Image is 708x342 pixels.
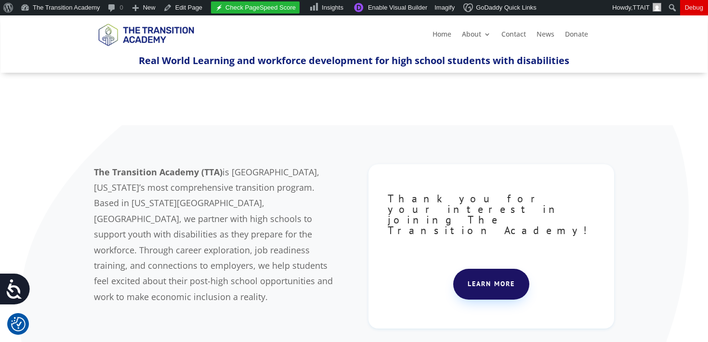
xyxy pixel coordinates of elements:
[11,317,26,331] img: Revisit consent button
[94,17,198,52] img: TTA Brand_TTA Primary Logo_Horizontal_Light BG
[633,4,650,11] span: TTAIT
[388,192,594,237] span: Thank you for your interest in joining The Transition Academy!
[139,54,569,67] span: Real World Learning and workforce development for high school students with disabilities
[94,166,223,178] b: The Transition Academy (TTA)
[322,4,343,11] span: Insights
[537,31,554,41] a: News
[501,31,526,41] a: Contact
[94,44,198,53] a: Logo-Noticias
[11,317,26,331] button: Cookie Settings
[565,31,588,41] a: Donate
[453,269,529,300] a: Learn more
[433,31,451,41] a: Home
[215,3,223,12] img: logo_white.svg
[94,166,333,303] span: is [GEOGRAPHIC_DATA], [US_STATE]’s most comprehensive transition program. Based in [US_STATE][GEO...
[462,31,491,41] a: About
